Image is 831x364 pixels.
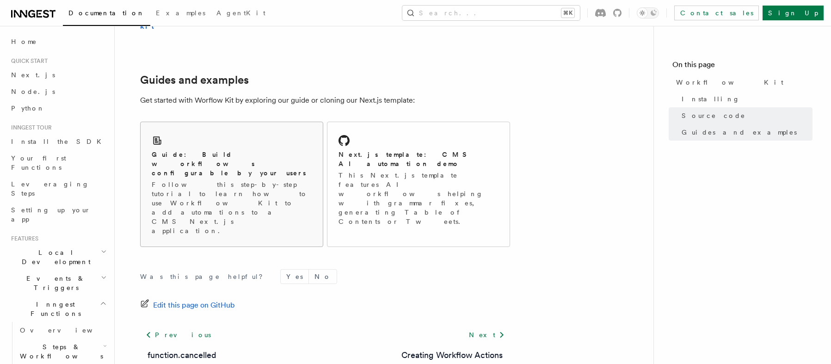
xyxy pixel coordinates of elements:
p: Was this page helpful? [140,272,269,281]
button: Yes [281,270,308,284]
a: Guides and examples [678,124,813,141]
a: Installing [678,91,813,107]
a: Your first Functions [7,150,109,176]
span: Events & Triggers [7,274,101,292]
span: Features [7,235,38,242]
a: Creating Workflow Actions [401,349,503,362]
button: Events & Triggers [7,270,109,296]
a: Contact sales [674,6,759,20]
a: Install the SDK [7,133,109,150]
span: Home [11,37,37,46]
h2: Next.js template: CMS AI automation demo [339,150,499,168]
p: Get started with Worflow Kit by exploring our guide or cloning our Next.js template: [140,94,510,107]
button: No [309,270,337,284]
a: Workflow Kit [672,74,813,91]
a: Sign Up [763,6,824,20]
span: Examples [156,9,205,17]
button: Local Development [7,244,109,270]
a: Python [7,100,109,117]
span: Inngest Functions [7,300,100,318]
span: Steps & Workflows [16,342,103,361]
span: Guides and examples [682,128,797,137]
h4: On this page [672,59,813,74]
a: Guide: Build workflows configurable by your usersFollow this step-by-step tutorial to learn how t... [140,122,323,247]
h2: Guide: Build workflows configurable by your users [152,150,312,178]
span: Edit this page on GitHub [153,299,235,312]
a: Next.js [7,67,109,83]
a: Home [7,33,109,50]
span: Python [11,105,45,112]
span: Documentation [68,9,145,17]
a: Previous [140,327,216,343]
span: Local Development [7,248,101,266]
a: Setting up your app [7,202,109,228]
a: Leveraging Steps [7,176,109,202]
p: This Next.js template features AI workflows helping with grammar fixes, generating Table of Conte... [339,171,499,226]
a: Examples [150,3,211,25]
a: Next.js template: CMS AI automation demoThis Next.js template features AI workflows helping with ... [327,122,510,247]
span: Installing [682,94,740,104]
a: Source code [678,107,813,124]
button: Toggle dark mode [637,7,659,19]
a: Overview [16,322,109,339]
p: Follow this step-by-step tutorial to learn how to use Workflow Kit to add automations to a CMS Ne... [152,180,312,235]
a: AgentKit [211,3,271,25]
span: Leveraging Steps [11,180,89,197]
span: Inngest tour [7,124,52,131]
a: Next [463,327,510,343]
span: Node.js [11,88,55,95]
button: Inngest Functions [7,296,109,322]
a: Guides and examples [140,74,249,86]
button: Search...⌘K [402,6,580,20]
span: Install the SDK [11,138,107,145]
span: Overview [20,327,115,334]
a: Edit this page on GitHub [140,299,235,312]
span: Quick start [7,57,48,65]
span: Your first Functions [11,154,66,171]
span: Source code [682,111,745,120]
span: Next.js [11,71,55,79]
a: Documentation [63,3,150,26]
a: Node.js [7,83,109,100]
kbd: ⌘K [561,8,574,18]
span: AgentKit [216,9,265,17]
a: function.cancelled [148,349,216,362]
span: Workflow Kit [676,78,783,87]
span: Setting up your app [11,206,91,223]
